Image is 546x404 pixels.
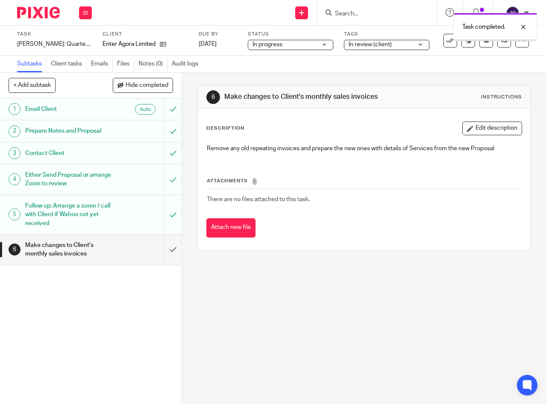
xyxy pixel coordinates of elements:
p: Task completed. [462,23,505,31]
span: Hide completed [126,82,168,89]
span: In review (client) [349,42,392,48]
span: There are no files attached to this task. [207,196,310,202]
button: + Add subtask [9,78,56,92]
span: [DATE] [199,41,217,47]
h1: Contact Client [25,147,112,160]
div: 5 [9,208,21,220]
a: Client tasks [51,56,87,72]
span: In progress [252,42,282,48]
div: [PERSON_NAME]: Quarterly Bookkeeping Review (Go Proposal) [17,40,92,48]
h1: Follow up: Arrange a zoom / call with Client if Wahoo not yet received [25,199,112,230]
h1: Make changes to Client's monthly sales invoices [224,92,382,101]
div: Auto [135,104,156,115]
div: 3 [9,147,21,159]
p: Remove any old repeating invoices and prepare the new ones with details of Services from the new ... [207,144,522,153]
div: Jayne: Quarterly Bookkeeping Review (Go Proposal) [17,40,92,48]
label: Task [17,31,92,38]
h1: Email Client [25,103,112,116]
div: 4 [9,173,21,185]
div: 1 [9,103,21,115]
button: Edit description [462,122,522,135]
p: Enter Agora Limited [103,40,156,48]
h1: Make changes to Client's monthly sales invoices [25,239,112,261]
h1: Either Send Proposal or arrange Zoom to review [25,169,112,190]
label: Client [103,31,188,38]
label: Status [248,31,333,38]
a: Subtasks [17,56,47,72]
h1: Prepare Notes and Proposal [25,125,112,137]
div: 6 [206,90,220,104]
span: Attachments [207,178,248,183]
label: Due by [199,31,237,38]
button: Attach new file [206,218,255,238]
a: Audit logs [172,56,203,72]
img: svg%3E [506,6,520,20]
a: Emails [91,56,113,72]
button: Hide completed [113,78,173,92]
div: Instructions [481,94,522,101]
a: Notes (0) [138,56,167,72]
div: 6 [9,244,21,255]
p: Description [206,125,244,132]
div: 2 [9,125,21,137]
a: Files [117,56,134,72]
img: Pixie [17,7,60,18]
